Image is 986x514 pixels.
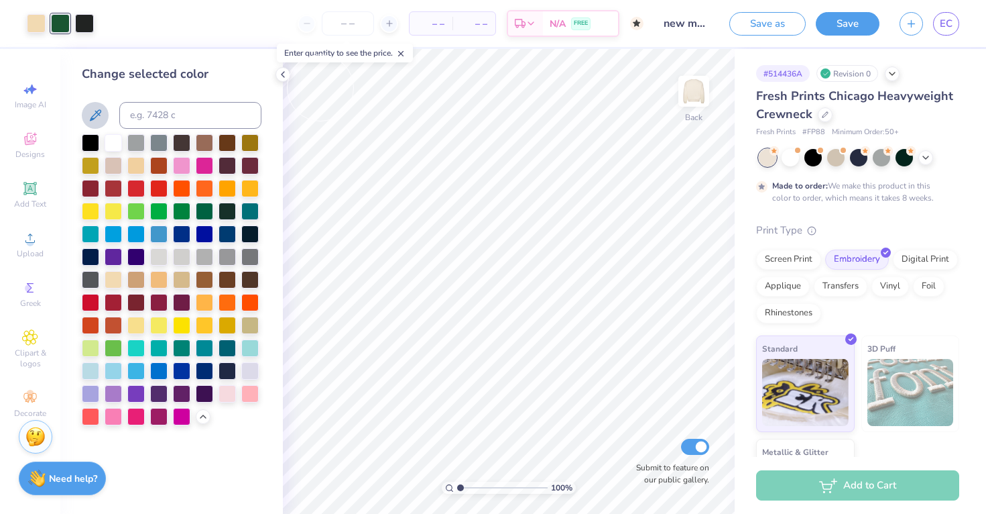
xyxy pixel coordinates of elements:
span: 100 % [551,482,572,494]
label: Submit to feature on our public gallery. [629,462,709,486]
div: Screen Print [756,250,821,270]
div: Foil [913,276,944,297]
img: 3D Puff [867,359,954,426]
span: Image AI [15,99,46,110]
input: Untitled Design [654,10,719,37]
button: Save [816,12,879,36]
div: Enter quantity to see the price. [277,44,413,62]
input: e.g. 7428 c [119,102,261,129]
span: Standard [762,342,798,356]
div: Back [685,111,702,123]
span: FREE [574,19,588,28]
div: We make this product in this color to order, which means it takes 8 weeks. [772,180,937,204]
span: Metallic & Glitter [762,445,828,459]
div: Rhinestones [756,303,821,323]
div: Revision 0 [816,65,878,82]
span: Clipart & logos [7,348,54,369]
button: Save as [729,12,806,36]
span: – – [460,17,487,31]
span: Fresh Prints Chicago Heavyweight Crewneck [756,88,953,122]
img: Standard [762,359,849,426]
div: Change selected color [82,65,261,83]
span: Decorate [14,408,46,419]
span: Greek [20,298,41,309]
strong: Made to order: [772,181,828,191]
div: Embroidery [825,250,889,270]
a: EC [933,12,959,36]
span: N/A [550,17,566,31]
img: Back [680,78,707,105]
span: Add Text [14,199,46,209]
strong: Need help? [49,472,97,485]
span: 3D Puff [867,342,896,356]
span: – – [418,17,444,31]
span: Minimum Order: 50 + [832,127,899,138]
div: Applique [756,276,810,297]
span: Designs [15,149,45,160]
input: – – [322,11,374,36]
span: # FP88 [802,127,825,138]
div: Vinyl [871,276,909,297]
div: Digital Print [893,250,958,270]
span: Fresh Prints [756,127,796,138]
span: EC [940,16,952,32]
div: Print Type [756,223,959,238]
div: Transfers [814,276,867,297]
div: # 514436A [756,65,810,82]
span: Upload [17,248,44,259]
